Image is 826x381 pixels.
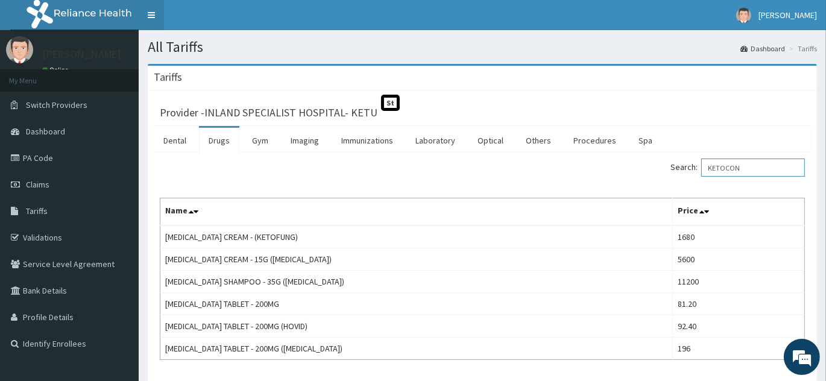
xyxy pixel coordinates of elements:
input: Search: [701,159,805,177]
td: 1680 [672,225,804,248]
span: Switch Providers [26,99,87,110]
h3: Tariffs [154,72,182,83]
div: Chat with us now [63,68,203,83]
h3: Provider - INLAND SPECIALIST HOSPITAL- KETU [160,107,377,118]
td: 11200 [672,271,804,293]
a: Dashboard [740,43,785,54]
span: [PERSON_NAME] [758,10,817,20]
a: Gym [242,128,278,153]
td: 81.20 [672,293,804,315]
td: [MEDICAL_DATA] TABLET - 200MG [160,293,673,315]
td: [MEDICAL_DATA] TABLET - 200MG ([MEDICAL_DATA]) [160,338,673,360]
a: Drugs [199,128,239,153]
td: [MEDICAL_DATA] CREAM - (KETOFUNG) [160,225,673,248]
h1: All Tariffs [148,39,817,55]
td: [MEDICAL_DATA] CREAM - 15G ([MEDICAL_DATA]) [160,248,673,271]
a: Optical [468,128,513,153]
span: Dashboard [26,126,65,137]
a: Spa [629,128,662,153]
a: Laboratory [406,128,465,153]
a: Immunizations [332,128,403,153]
p: [PERSON_NAME] [42,49,121,60]
td: [MEDICAL_DATA] SHAMPOO - 35G ([MEDICAL_DATA]) [160,271,673,293]
a: Dental [154,128,196,153]
li: Tariffs [786,43,817,54]
label: Search: [670,159,805,177]
a: Others [516,128,561,153]
img: User Image [736,8,751,23]
th: Name [160,198,673,226]
td: 196 [672,338,804,360]
textarea: Type your message and hit 'Enter' [6,253,230,295]
td: 5600 [672,248,804,271]
img: d_794563401_company_1708531726252_794563401 [22,60,49,90]
th: Price [672,198,804,226]
a: Imaging [281,128,329,153]
a: Online [42,66,71,74]
div: Minimize live chat window [198,6,227,35]
span: St [381,95,400,111]
a: Procedures [564,128,626,153]
span: We're online! [70,114,166,236]
td: 92.40 [672,315,804,338]
img: User Image [6,36,33,63]
span: Claims [26,179,49,190]
span: Tariffs [26,206,48,216]
td: [MEDICAL_DATA] TABLET - 200MG (HOVID) [160,315,673,338]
